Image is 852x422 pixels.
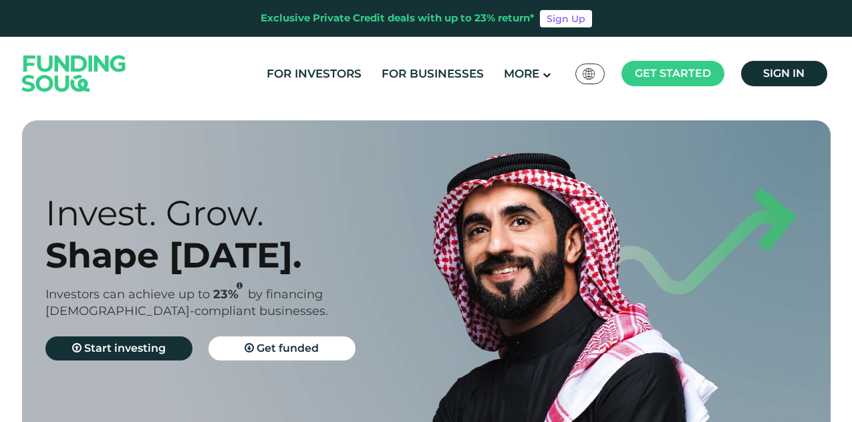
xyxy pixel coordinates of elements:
[213,287,248,302] span: 23%
[237,282,243,290] i: 23% IRR (expected) ~ 15% Net yield (expected)
[45,287,210,302] span: Investors can achieve up to
[45,234,450,276] div: Shape [DATE].
[45,287,328,318] span: by financing [DEMOGRAPHIC_DATA]-compliant businesses.
[540,10,592,27] a: Sign Up
[45,192,450,234] div: Invest. Grow.
[741,61,827,86] a: Sign in
[263,63,365,85] a: For Investors
[84,342,166,354] span: Start investing
[9,39,140,107] img: Logo
[504,67,539,80] span: More
[257,342,319,354] span: Get funded
[45,336,192,360] a: Start investing
[635,67,711,80] span: Get started
[583,68,595,80] img: SA Flag
[763,67,805,80] span: Sign in
[378,63,487,85] a: For Businesses
[261,11,535,26] div: Exclusive Private Credit deals with up to 23% return*
[208,336,356,360] a: Get funded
